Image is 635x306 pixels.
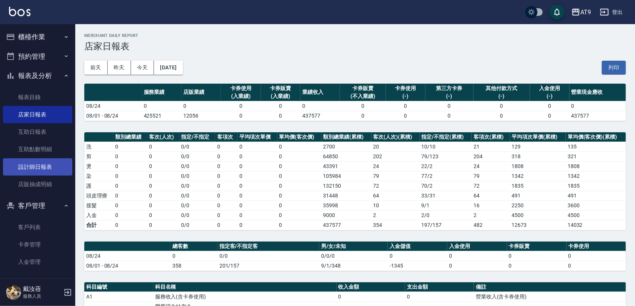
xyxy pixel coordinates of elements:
h5: 戴汝蓓 [23,285,61,293]
td: 接髮 [84,200,113,210]
table: a dense table [84,242,626,271]
td: 43391 [321,161,372,171]
td: 482 [472,220,510,230]
td: 0/0/0 [319,251,388,261]
td: 0 [337,292,405,301]
th: 客次(人次) [147,132,180,142]
button: 商品管理 [3,274,72,293]
td: 0 [113,171,147,181]
td: 31448 [321,191,372,200]
td: 0 [261,101,300,111]
td: 0 [142,101,181,111]
td: 服務收入(含卡券使用) [153,292,337,301]
td: 9 / 1 [420,200,472,210]
th: 男/女/未知 [319,242,388,251]
td: 0 [113,181,147,191]
td: 0 [147,210,180,220]
button: 昨天 [108,61,131,75]
td: 0 [215,142,238,151]
a: 設計師日報表 [3,158,72,176]
td: 1342 [566,171,626,181]
td: 204 [472,151,510,161]
button: 列印 [602,61,626,75]
td: 0 [221,111,260,121]
td: 0 [113,142,147,151]
td: 12056 [181,111,221,121]
td: 0 [147,151,180,161]
td: 0 [215,181,238,191]
td: 0 [447,261,507,271]
td: 0 [181,101,221,111]
td: 0 [386,101,425,111]
td: 0 [221,101,260,111]
td: 2250 [510,200,566,210]
div: 入金使用 [532,84,568,92]
th: 營業現金應收 [570,84,626,101]
td: 0 / 0 [179,142,215,151]
th: 指定/不指定(累積) [420,132,472,142]
td: 202 [372,151,420,161]
th: 客項次(累積) [472,132,510,142]
td: 0 [277,181,321,191]
td: 0 [340,111,385,121]
td: 16 [472,200,510,210]
th: 單均價(客次價)(累積) [566,132,626,142]
a: 報表目錄 [3,89,72,106]
td: 0 [147,200,180,210]
table: a dense table [84,132,626,230]
td: 0 [570,101,626,111]
td: 08/01 - 08/24 [84,261,171,271]
th: 客次(人次)(累積) [372,132,420,142]
td: 0 [474,111,530,121]
td: 491 [510,191,566,200]
td: 321 [566,151,626,161]
td: 0 [215,220,238,230]
td: 0 [425,111,474,121]
td: 3600 [566,200,626,210]
td: 入金 [84,210,113,220]
td: 437577 [321,220,372,230]
a: 客戶列表 [3,219,72,236]
td: 0 [238,200,277,210]
td: 0 [386,111,425,121]
td: 1342 [510,171,566,181]
td: 0 [113,220,147,230]
a: 互助日報表 [3,123,72,141]
td: 0 [388,251,447,261]
td: 20 [372,142,420,151]
td: 35998 [321,200,372,210]
a: 入金管理 [3,253,72,271]
div: (入業績) [263,92,298,100]
td: 0 / 0 [179,151,215,161]
th: 業績收入 [300,84,340,101]
table: a dense table [84,84,626,121]
a: 卡券管理 [3,236,72,253]
td: 0 [113,191,147,200]
td: 0 [261,111,300,121]
td: 425521 [142,111,181,121]
td: 1808 [566,161,626,171]
td: 0 [147,171,180,181]
td: 0 [113,151,147,161]
td: 0 [113,200,147,210]
td: 24 [472,161,510,171]
td: 0 [425,101,474,111]
td: 0 [238,181,277,191]
th: 科目編號 [84,282,153,292]
button: 登出 [597,5,626,19]
a: 店家日報表 [3,106,72,123]
td: 0/0 [179,220,215,230]
td: 10 / 10 [420,142,472,151]
td: 0 [238,220,277,230]
div: (-) [532,92,568,100]
td: 0 [215,151,238,161]
h3: 店家日報表 [84,41,626,52]
div: AT9 [580,8,591,17]
div: 其他付款方式 [475,84,528,92]
td: 2 [472,210,510,220]
td: 營業收入(含卡券使用) [474,292,626,301]
td: 0 [147,142,180,151]
div: 卡券使用 [388,84,423,92]
td: 9000 [321,210,372,220]
th: 總客數 [171,242,218,251]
